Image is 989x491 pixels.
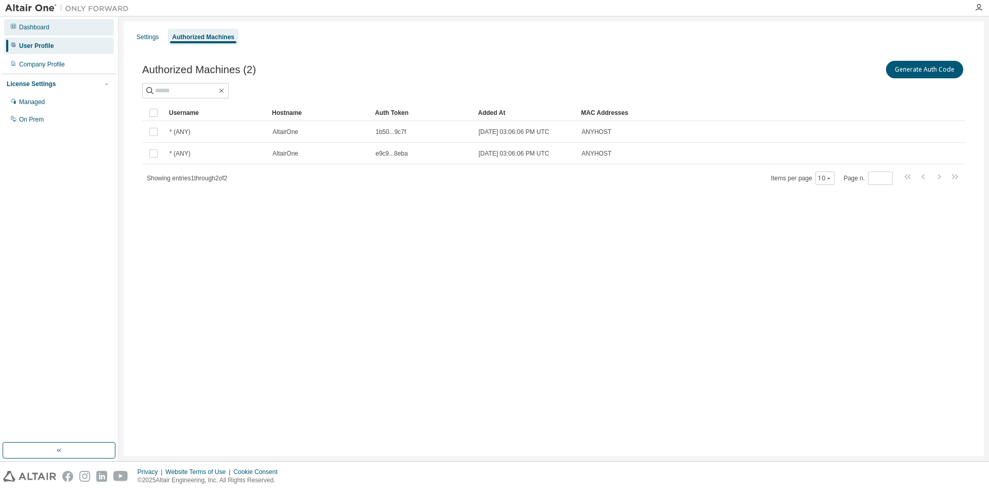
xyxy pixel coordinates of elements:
img: youtube.svg [113,471,128,482]
div: Dashboard [19,23,49,31]
button: Generate Auth Code [886,61,963,78]
div: Hostname [272,105,367,121]
span: * (ANY) [169,149,191,158]
p: © 2025 Altair Engineering, Inc. All Rights Reserved. [138,476,284,485]
span: e9c9...8eba [376,149,408,158]
span: ANYHOST [582,128,611,136]
span: ANYHOST [582,149,611,158]
img: linkedin.svg [96,471,107,482]
div: Settings [137,33,159,41]
div: Added At [478,105,573,121]
span: 1b50...9c7f [376,128,406,136]
div: Website Terms of Use [165,468,233,476]
div: Managed [19,98,45,106]
img: facebook.svg [62,471,73,482]
img: altair_logo.svg [3,471,56,482]
span: AltairOne [272,149,298,158]
span: Showing entries 1 through 2 of 2 [147,175,227,182]
img: instagram.svg [79,471,90,482]
button: 10 [818,174,832,182]
div: Cookie Consent [233,468,283,476]
span: Authorized Machines (2) [142,64,256,76]
span: Page n. [844,172,893,185]
div: Auth Token [375,105,470,121]
span: AltairOne [272,128,298,136]
span: * (ANY) [169,128,191,136]
div: Username [169,105,264,121]
img: Altair One [5,3,134,13]
div: Authorized Machines [172,33,234,41]
div: MAC Addresses [581,105,857,121]
div: On Prem [19,115,44,124]
span: [DATE] 03:06:06 PM UTC [479,149,549,158]
div: User Profile [19,42,54,50]
span: Items per page [771,172,834,185]
span: [DATE] 03:06:06 PM UTC [479,128,549,136]
div: Privacy [138,468,165,476]
div: Company Profile [19,60,65,69]
div: License Settings [7,80,56,88]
